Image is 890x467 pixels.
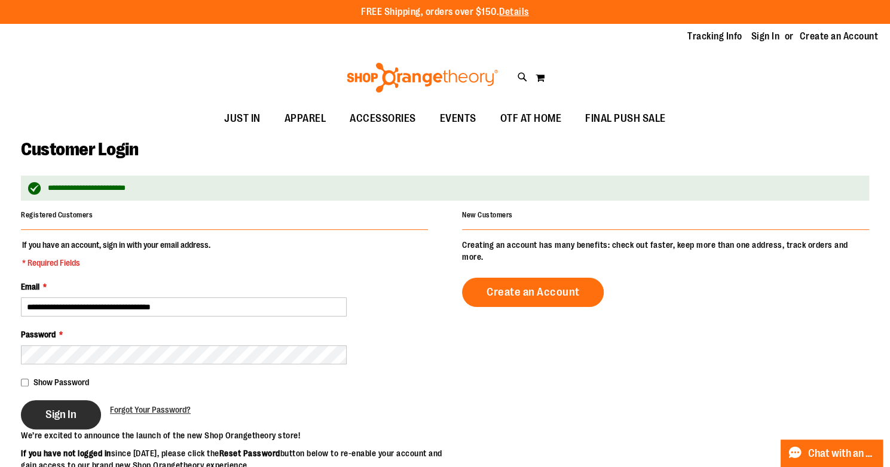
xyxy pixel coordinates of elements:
legend: If you have an account, sign in with your email address. [21,239,212,269]
span: Email [21,282,39,291]
a: ACCESSORIES [338,105,428,133]
span: Chat with an Expert [808,448,876,459]
span: JUST IN [224,105,261,132]
a: JUST IN [212,105,273,133]
a: Forgot Your Password? [110,404,191,416]
strong: New Customers [462,211,513,219]
img: Shop Orangetheory [345,63,500,93]
span: * Required Fields [22,257,210,269]
span: Password [21,330,56,339]
button: Chat with an Expert [781,440,883,467]
strong: If you have not logged in [21,448,111,458]
p: Creating an account has many benefits: check out faster, keep more than one address, track orders... [462,239,869,263]
a: Tracking Info [687,30,742,43]
span: ACCESSORIES [350,105,416,132]
a: FINAL PUSH SALE [573,105,678,133]
span: Sign In [45,408,77,421]
span: Show Password [33,377,89,387]
span: Customer Login [21,139,138,159]
span: FINAL PUSH SALE [585,105,666,132]
strong: Reset Password [219,448,280,458]
span: Create an Account [487,285,580,299]
strong: Registered Customers [21,211,93,219]
a: Create an Account [462,278,604,307]
span: Forgot Your Password? [110,405,191,414]
p: FREE Shipping, orders over $150. [361,5,529,19]
a: Details [499,7,529,17]
span: APPAREL [285,105,326,132]
a: EVENTS [428,105,488,133]
button: Sign In [21,400,101,429]
p: We’re excited to announce the launch of the new Shop Orangetheory store! [21,429,445,441]
span: EVENTS [440,105,476,132]
a: APPAREL [273,105,338,133]
a: Create an Account [800,30,879,43]
a: Sign In [751,30,780,43]
span: OTF AT HOME [500,105,562,132]
a: OTF AT HOME [488,105,574,133]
